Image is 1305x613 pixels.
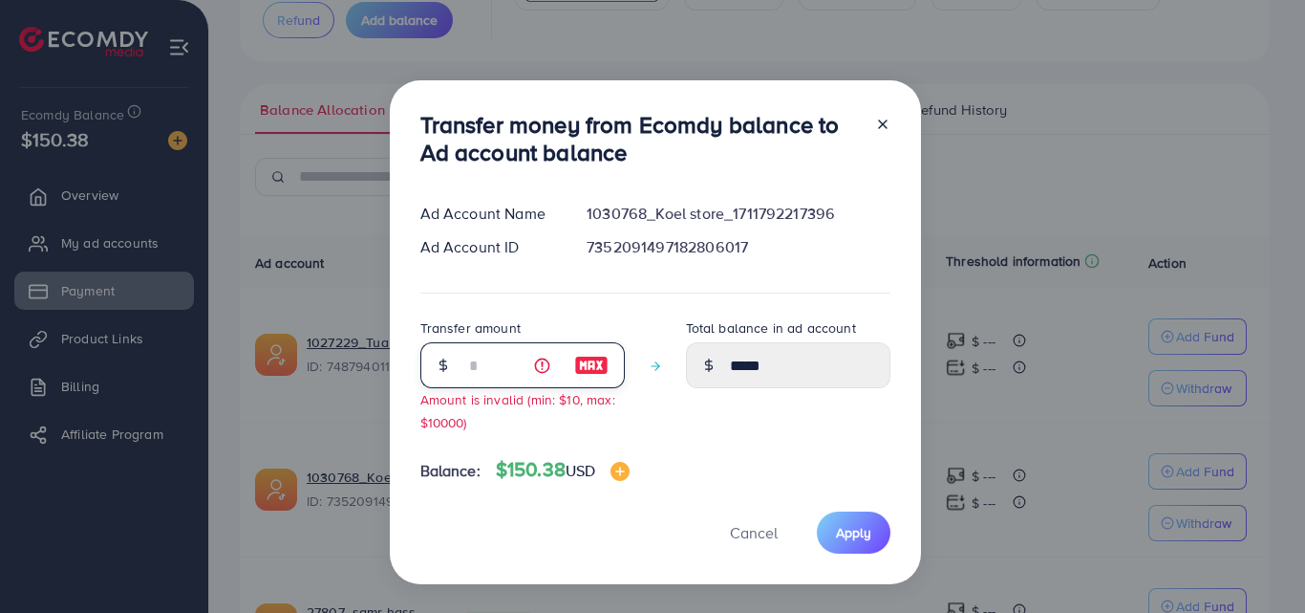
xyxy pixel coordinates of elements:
h3: Transfer money from Ecomdy balance to Ad account balance [420,111,860,166]
span: Cancel [730,522,778,543]
span: Balance: [420,460,481,482]
div: 1030768_Koel store_1711792217396 [571,203,905,225]
img: image [610,462,630,481]
div: Ad Account Name [405,203,572,225]
label: Total balance in ad account [686,318,856,338]
button: Apply [817,512,890,553]
small: Amount is invalid (min: $10, max: $10000) [420,390,615,430]
img: image [574,354,609,377]
span: USD [566,460,595,481]
button: Cancel [706,512,802,553]
span: Apply [836,523,871,542]
iframe: Chat [1224,527,1291,599]
label: Transfer amount [420,318,521,338]
div: Ad Account ID [405,236,572,258]
h4: $150.38 [496,458,631,482]
div: 7352091497182806017 [571,236,905,258]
